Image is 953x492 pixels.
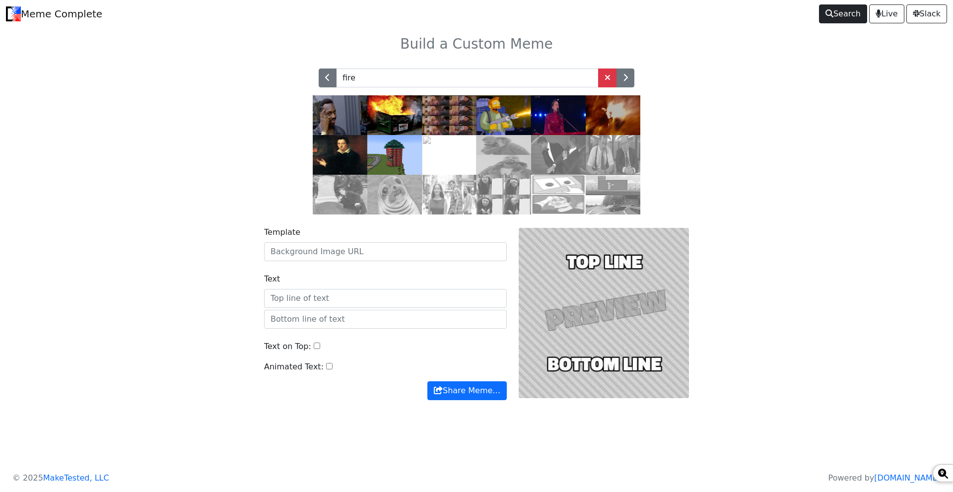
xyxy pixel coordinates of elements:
img: 6IUTo1lNQfBs-nOjmuVQFB6lAp0REwOux-0QSIi5DZ4.jpg [422,135,476,175]
input: Bottom line of text [264,310,507,329]
p: Powered by [828,472,941,484]
img: rollsafe.jpg [313,95,367,135]
span: Live [876,8,898,20]
span: Search [825,8,861,20]
img: giphy.gif [586,95,640,135]
h3: Build a Custom Meme [155,36,798,53]
img: gyBWk4G.jpg [313,135,367,175]
img: ds.jpg [531,175,586,214]
img: giphy.gif [476,95,531,135]
input: Top line of text [264,289,507,308]
img: officespace-whatdoyoudohere.gif [586,135,640,175]
img: Meme Complete [6,6,21,21]
label: Text on Top: [264,341,311,352]
a: [DOMAIN_NAME] [874,473,941,483]
label: Animated Text: [264,361,324,373]
a: Live [869,4,904,23]
img: alicia-keys-super-bowl-lviii-halftime-show.gif [531,95,586,135]
img: gru.jpg [476,175,531,214]
label: Template [264,226,300,238]
img: tumblr_inline_p20k7xuTgK1qckp08_540.jpg [367,95,422,135]
a: Slack [906,4,947,23]
a: MakeTested, LLC [43,473,109,483]
a: Meme Complete [6,4,102,24]
input: Template name or description... [336,69,599,87]
p: © 2025 [12,472,109,484]
a: Search [819,4,867,23]
label: Text [264,273,280,285]
img: slap.jpg [531,135,586,175]
img: db.jpg [422,175,476,214]
img: grave.jpg [313,175,367,214]
img: ams.jpg [367,175,422,214]
button: Share Meme… [427,381,507,400]
img: ptj.jpg [422,95,476,135]
img: 9S7PPMVuvJ.png [367,135,422,175]
span: Slack [913,8,941,20]
input: Background Image URL [264,242,507,261]
img: drake.jpg [476,135,531,175]
img: exit.jpg [586,175,640,214]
